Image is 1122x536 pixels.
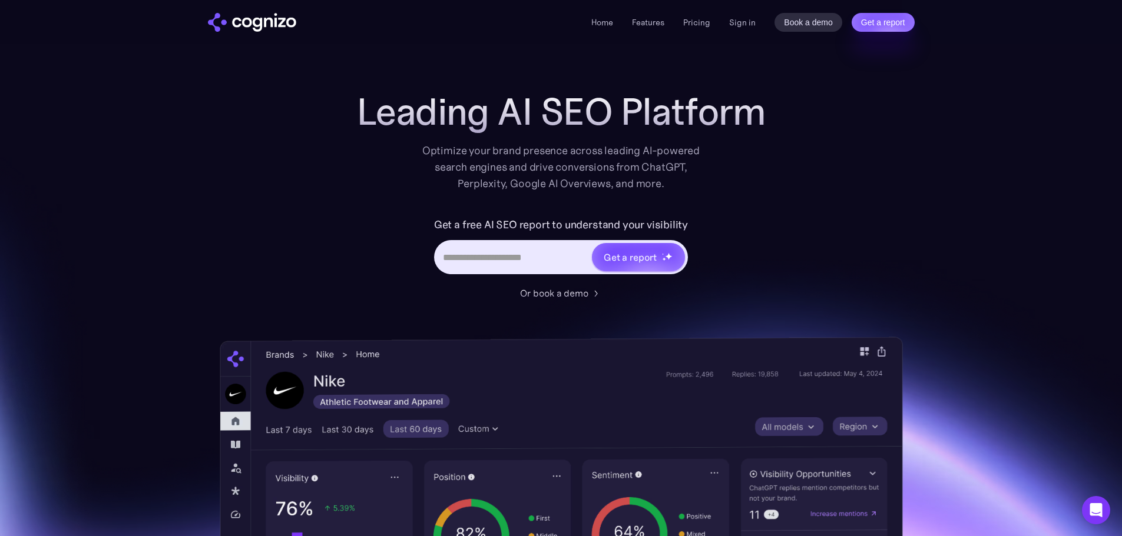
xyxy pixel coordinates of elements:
[416,142,706,192] div: Optimize your brand presence across leading AI-powered search engines and drive conversions from ...
[662,253,664,255] img: star
[665,252,673,260] img: star
[591,242,686,272] a: Get a reportstarstarstar
[662,257,666,261] img: star
[591,17,613,28] a: Home
[208,13,296,32] a: home
[434,215,688,280] form: Hero URL Input Form
[632,17,664,28] a: Features
[852,13,915,32] a: Get a report
[357,91,766,133] h1: Leading AI SEO Platform
[208,13,296,32] img: cognizo logo
[683,17,710,28] a: Pricing
[520,286,603,300] a: Or book a demo
[729,15,756,29] a: Sign in
[520,286,588,300] div: Or book a demo
[434,215,688,234] label: Get a free AI SEO report to understand your visibility
[604,250,657,264] div: Get a report
[775,13,842,32] a: Book a demo
[1082,496,1110,524] div: Open Intercom Messenger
